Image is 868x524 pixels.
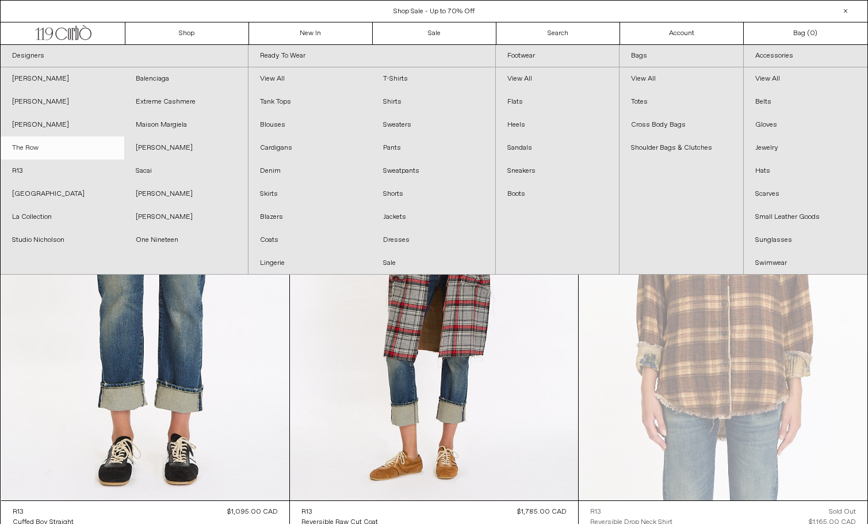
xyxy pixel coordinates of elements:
div: Sold out [829,507,856,517]
a: Small Leather Goods [744,206,867,229]
img: R13 Cuffed Boy Straight in adelaide stretch selvedge blue [1,67,289,500]
div: $1,095.00 CAD [227,507,278,517]
a: View All [744,67,867,90]
a: [PERSON_NAME] [124,183,248,206]
div: R13 [301,507,312,517]
a: Shop Sale - Up to 70% Off [393,7,475,16]
a: Bags [620,45,743,67]
a: View All [496,67,619,90]
a: Sneakers [496,160,619,183]
a: Blazers [248,206,372,229]
a: Belts [744,90,867,113]
a: Totes [620,90,743,113]
a: Heels [496,113,619,136]
a: Footwear [496,45,619,67]
a: Extreme Cashmere [124,90,248,113]
span: 0 [810,29,815,38]
img: R13 Reversible Raw Cut Coat in red/grey plaid [290,67,578,500]
a: Jewelry [744,136,867,160]
img: R13 Reversible Drop Neck Shirt in plaid khaki floral [579,67,867,500]
a: [PERSON_NAME] [124,206,248,229]
a: R13 [1,160,124,183]
a: New In [249,22,373,44]
div: R13 [590,507,601,517]
a: La Collection [1,206,124,229]
a: Tank Tops [248,90,372,113]
a: Sandals [496,136,619,160]
a: R13 [590,507,672,517]
a: Skirts [248,183,372,206]
div: R13 [13,507,24,517]
a: [PERSON_NAME] [1,67,124,90]
a: R13 [13,507,74,517]
span: ) [810,28,817,39]
a: Dresses [372,229,495,252]
a: Studio Nicholson [1,229,124,252]
a: [PERSON_NAME] [124,136,248,160]
a: Lingerie [248,252,372,275]
a: Pants [372,136,495,160]
a: Sunglasses [744,229,867,252]
a: Cross Body Bags [620,113,743,136]
a: [PERSON_NAME] [1,113,124,136]
a: Jackets [372,206,495,229]
a: Hats [744,160,867,183]
a: R13 [301,507,378,517]
a: Blouses [248,113,372,136]
a: Cardigans [248,136,372,160]
a: Shop [125,22,249,44]
a: Account [620,22,744,44]
a: Designers [1,45,248,67]
a: [GEOGRAPHIC_DATA] [1,183,124,206]
a: Boots [496,183,619,206]
a: Coats [248,229,372,252]
a: View All [248,67,372,90]
a: Shoulder Bags & Clutches [620,136,743,160]
a: Flats [496,90,619,113]
a: One Nineteen [124,229,248,252]
a: Shirts [372,90,495,113]
a: The Row [1,136,124,160]
a: Search [496,22,620,44]
a: Maison Margiela [124,113,248,136]
a: [PERSON_NAME] [1,90,124,113]
a: Accessories [744,45,867,67]
a: Gloves [744,113,867,136]
a: Swimwear [744,252,867,275]
a: Bag () [744,22,867,44]
a: View All [620,67,743,90]
a: T-Shirts [372,67,495,90]
a: Ready To Wear [248,45,496,67]
a: Sale [373,22,496,44]
a: Balenciaga [124,67,248,90]
a: Denim [248,160,372,183]
a: Sacai [124,160,248,183]
a: Sweaters [372,113,495,136]
div: $1,785.00 CAD [517,507,567,517]
a: Scarves [744,183,867,206]
a: Shorts [372,183,495,206]
a: Sale [372,252,495,275]
a: Sweatpants [372,160,495,183]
